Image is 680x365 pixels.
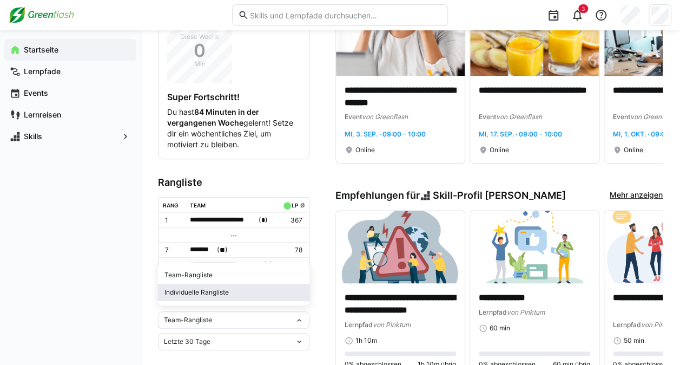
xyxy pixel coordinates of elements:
div: Individuelle Rangliste [164,288,303,297]
h3: Rangliste [158,177,309,188]
span: 1h 10m [355,336,377,345]
span: Lernpfad [479,308,507,316]
p: 68 [281,261,302,270]
p: 367 [281,216,302,225]
span: von Greenflash [630,113,676,121]
span: Lernpfad [613,321,641,329]
span: Skill-Profil [PERSON_NAME] [433,190,566,201]
p: 7 [165,246,181,255]
span: Letzte 30 Tage [164,337,210,346]
img: image [336,3,465,76]
strong: 84 Minuten in der vergangenen Woche [167,107,259,127]
span: 60 min [490,324,510,333]
span: Online [355,146,375,154]
span: ( ) [263,259,273,271]
p: Du hast gelernt! Setze dir ein wöchentliches Ziel, um motiviert zu bleiben. [167,107,300,150]
p: 78 [281,246,302,255]
span: von Pinktum [507,308,545,316]
span: ( ) [217,244,228,256]
span: von Pinktum [373,321,411,329]
span: Lernpfad [345,321,373,329]
span: 50 min [624,336,644,345]
span: Mi, 17. Sep. · 09:00 - 10:00 [479,130,562,138]
img: image [470,211,599,283]
span: Event [613,113,630,121]
div: Team-Rangliste [164,271,303,279]
img: image [336,211,465,283]
span: von Greenflash [362,113,408,121]
span: Mi, 3. Sep. · 09:00 - 10:00 [345,130,426,138]
span: ( ) [259,214,268,226]
a: Mehr anzeigen [610,190,663,201]
span: 3 [582,5,585,12]
div: Team [190,202,206,208]
span: Event [345,113,362,121]
p: 1 [165,216,181,225]
span: Online [490,146,509,154]
span: Event [479,113,496,121]
img: image [470,3,599,76]
input: Skills und Lernpfade durchsuchen… [249,10,442,20]
span: von Pinktum [641,321,679,329]
span: von Greenflash [496,113,542,121]
p: 8 [165,261,181,270]
div: Rang [163,202,179,208]
div: LP [292,202,298,208]
span: Online [624,146,643,154]
h3: Empfehlungen für [335,190,566,201]
span: Team-Rangliste [164,316,212,324]
a: ø [300,200,305,209]
h4: Super Fortschritt! [167,92,300,102]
